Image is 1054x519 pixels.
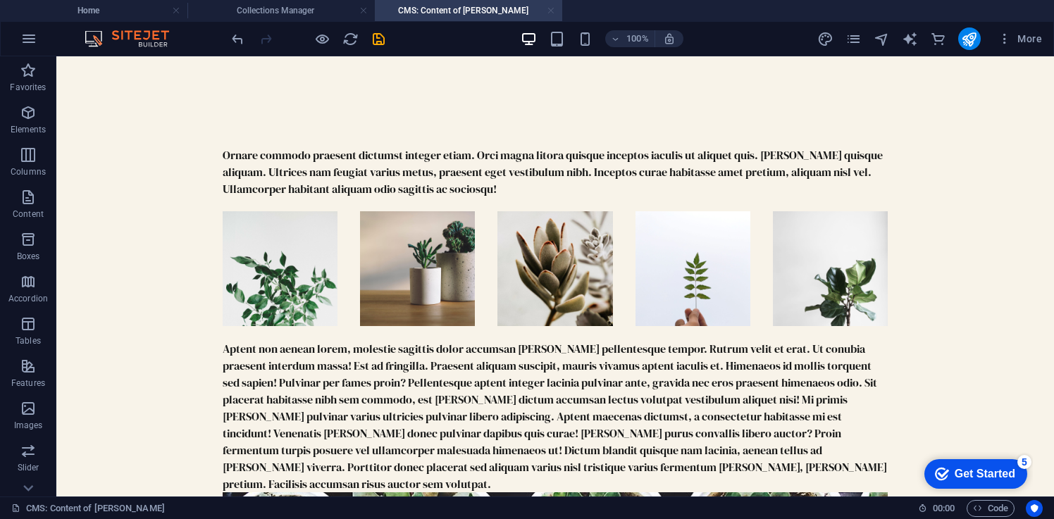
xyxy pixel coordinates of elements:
[998,32,1042,46] span: More
[918,500,955,517] h6: Session time
[8,293,48,304] p: Accordion
[342,31,359,47] i: Reload page
[930,31,946,47] i: Commerce
[101,3,115,17] div: 5
[663,32,676,45] i: On resize automatically adjust zoom level to fit chosen device.
[1026,500,1043,517] button: Usercentrics
[14,420,43,431] p: Images
[902,30,919,47] button: text_generator
[166,284,831,436] div: Aptent non aenean lorem, molestie sagittis dolor accumsan [PERSON_NAME] pellentesque tempor. Rutr...
[17,251,40,262] p: Boxes
[967,500,1015,517] button: Code
[874,30,891,47] button: navigator
[187,3,375,18] h4: Collections Manager
[874,31,890,47] i: Navigator
[11,500,165,517] a: Click to cancel selection. Double-click to open Pages
[375,3,562,18] h4: CMS: Content of [PERSON_NAME]
[902,31,918,47] i: AI Writer
[8,7,111,37] div: Get Started 5 items remaining, 0% complete
[626,30,649,47] h6: 100%
[817,30,834,47] button: design
[10,82,46,93] p: Favorites
[930,30,947,47] button: commerce
[81,30,187,47] img: Editor Logo
[605,30,655,47] button: 100%
[13,208,44,220] p: Content
[370,30,387,47] button: save
[817,31,833,47] i: Design (Ctrl+Alt+Y)
[11,377,45,389] p: Features
[845,31,862,47] i: Pages (Ctrl+Alt+S)
[845,30,862,47] button: pages
[230,31,246,47] i: Undo: Change orientation (Ctrl+Z)
[15,335,41,346] p: Tables
[229,30,246,47] button: undo
[18,462,39,473] p: Slider
[943,503,945,513] span: :
[992,27,1048,50] button: More
[11,166,46,177] p: Columns
[961,31,977,47] i: Publish
[11,124,46,135] p: Elements
[958,27,981,50] button: publish
[166,90,831,141] div: Ornare commodo praesent dictumst integer etiam. Orci magna litora quisque inceptos iaculis ut ali...
[342,30,359,47] button: reload
[314,30,330,47] button: Click here to leave preview mode and continue editing
[371,31,387,47] i: Save (Ctrl+S)
[38,15,99,28] div: Get Started
[973,500,1008,517] span: Code
[933,500,955,517] span: 00 00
